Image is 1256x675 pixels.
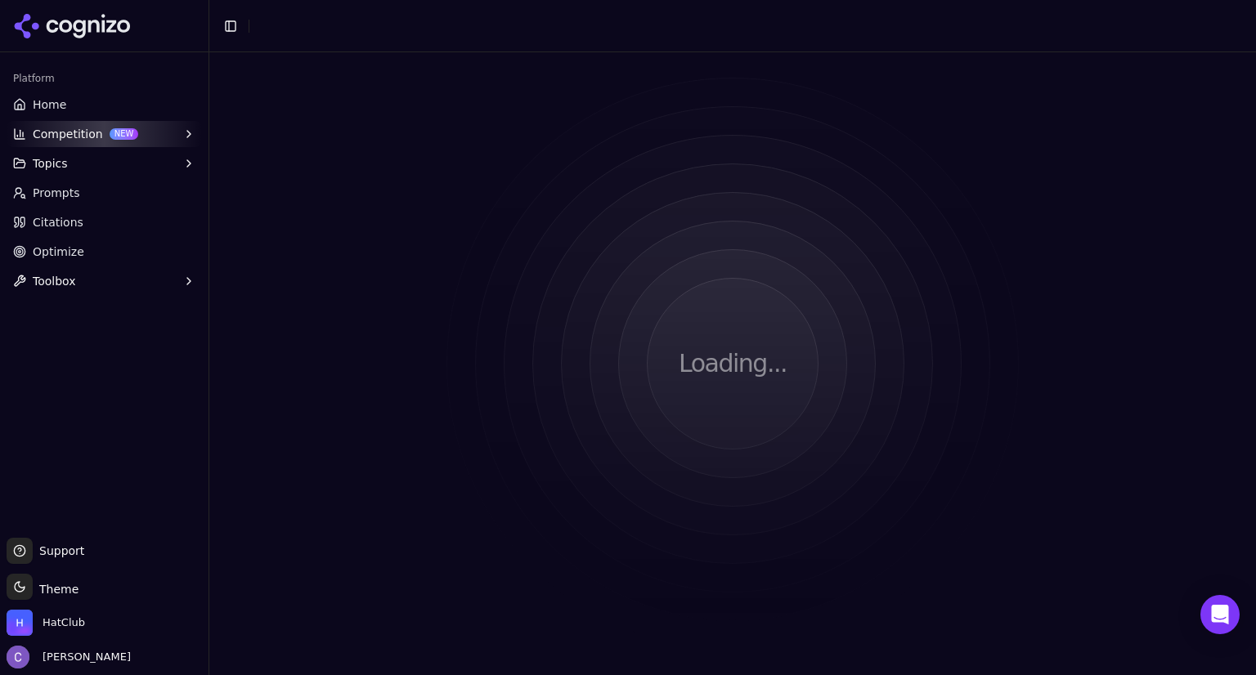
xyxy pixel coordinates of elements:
button: CompetitionNEW [7,121,202,147]
span: Optimize [33,244,84,260]
a: Home [7,92,202,118]
span: Competition [33,126,103,142]
span: Home [33,96,66,113]
span: Toolbox [33,273,76,289]
button: Toolbox [7,268,202,294]
span: Theme [33,583,78,596]
button: Open organization switcher [7,610,85,636]
button: Topics [7,150,202,177]
span: [PERSON_NAME] [36,650,131,664]
span: Support [33,543,84,559]
div: Open Intercom Messenger [1200,595,1240,634]
a: Optimize [7,239,202,265]
div: Platform [7,65,202,92]
p: Loading... [679,349,787,378]
span: Citations [33,214,83,230]
span: Prompts [33,185,80,201]
button: Open user button [7,646,131,668]
a: Prompts [7,180,202,206]
span: Topics [33,155,68,172]
span: NEW [110,128,139,140]
span: HatClub [43,615,85,630]
img: Chris Hayes [7,646,29,668]
a: Citations [7,209,202,235]
img: HatClub [7,610,33,636]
